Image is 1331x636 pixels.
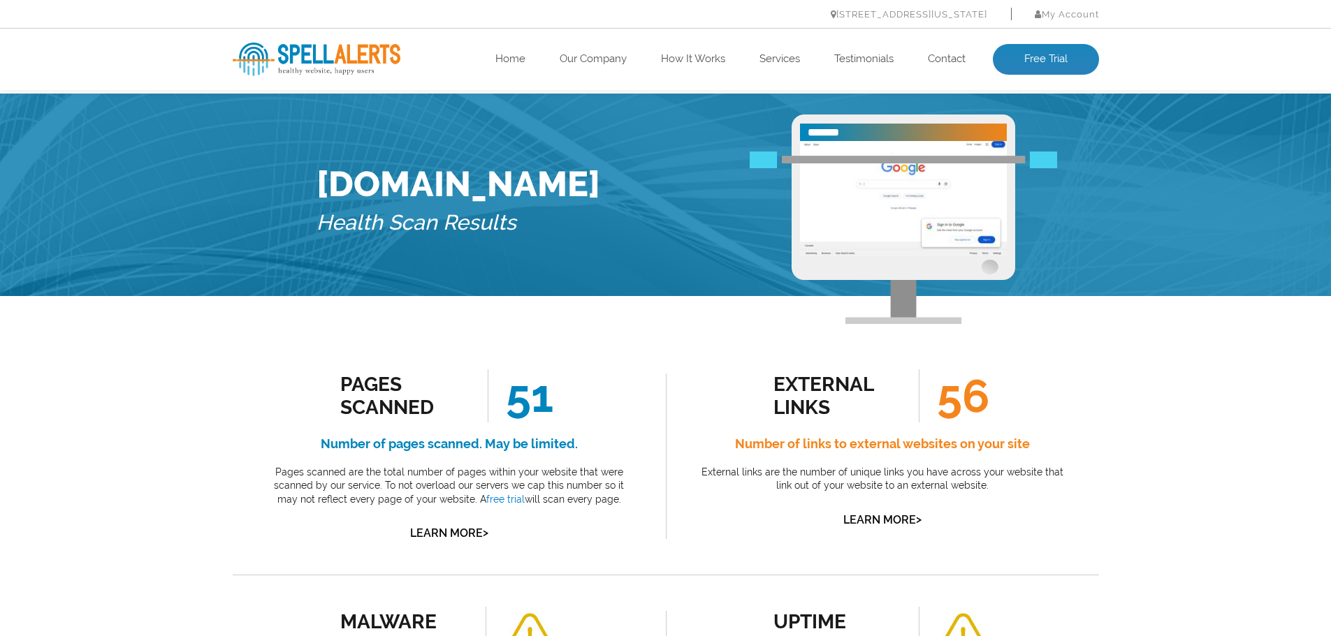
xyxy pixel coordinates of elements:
[773,373,900,419] div: external links
[843,513,922,526] a: Learn More>
[800,141,1007,256] img: Free Website Analysis
[697,433,1068,455] h4: Number of links to external websites on your site
[697,466,1068,493] p: External links are the number of unique links you have across your website that link out of your ...
[410,526,488,540] a: Learn More>
[750,159,1057,176] img: Free Webiste Analysis
[317,205,600,242] h5: Health Scan Results
[483,523,488,542] span: >
[919,369,989,422] span: 56
[488,369,553,422] span: 51
[317,163,600,205] h1: [DOMAIN_NAME]
[264,433,634,455] h4: Number of pages scanned. May be limited.
[486,494,525,505] a: free trial
[792,114,1015,324] img: Free Webiste Analysis
[916,510,922,529] span: >
[264,466,634,507] p: Pages scanned are the total number of pages within your website that were scanned by our service....
[340,373,467,419] div: Pages Scanned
